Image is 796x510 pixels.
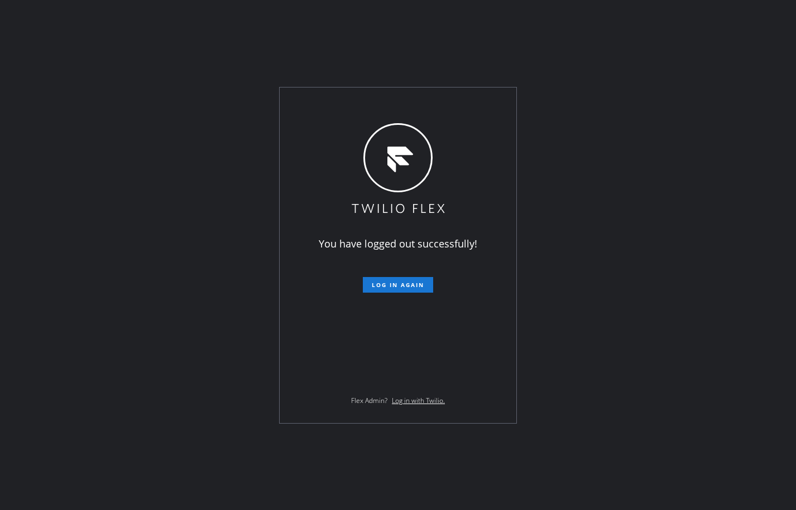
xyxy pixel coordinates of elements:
span: You have logged out successfully! [319,237,477,250]
span: Log in again [372,281,424,289]
a: Log in with Twilio. [392,396,445,405]
span: Flex Admin? [351,396,387,405]
button: Log in again [363,277,433,293]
